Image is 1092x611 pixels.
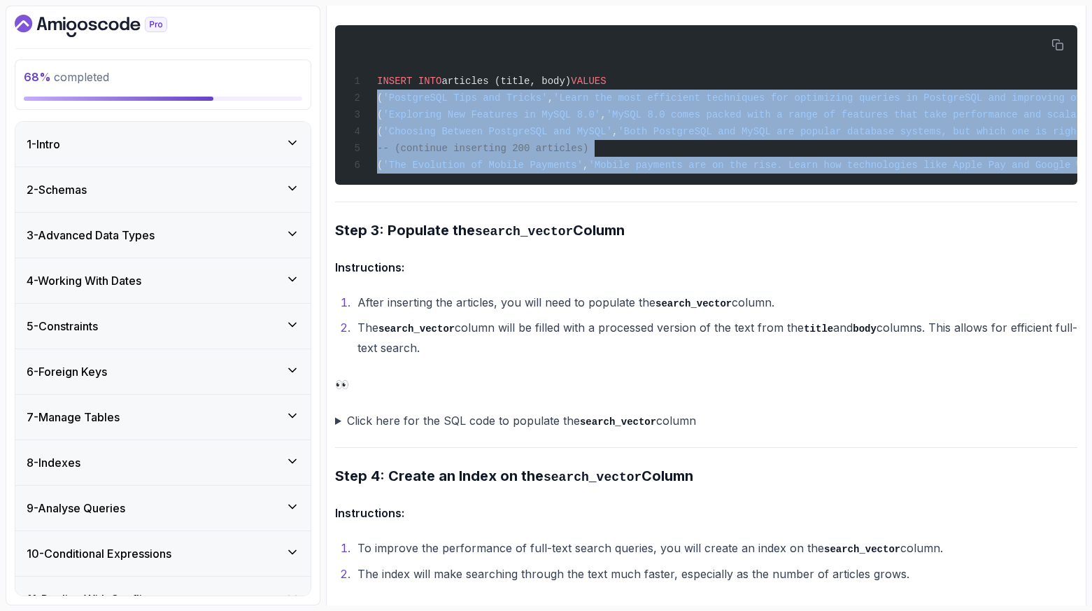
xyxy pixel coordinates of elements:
h3: 8 - Indexes [27,454,80,471]
h3: 10 - Conditional Expressions [27,545,171,562]
span: , [548,92,553,104]
li: The column will be filled with a processed version of the text from the and columns. This allows ... [353,318,1077,358]
span: 'Choosing Between PostgreSQL and MySQL' [383,126,612,137]
code: search_vector [544,470,641,484]
span: -- (continue inserting 200 articles) [377,143,588,154]
button: 3-Advanced Data Types [15,213,311,258]
code: search_vector [655,298,732,309]
h3: 11 - Dealing With Conflicts [27,591,157,608]
h3: 9 - Analyse Queries [27,500,125,517]
span: completed [24,70,109,84]
span: ( [377,109,383,120]
span: 'The Evolution of Mobile Payments' [383,160,583,171]
span: , [583,160,588,171]
button: 6-Foreign Keys [15,349,311,394]
h4: Instructions: [335,505,1077,521]
summary: Click here for the SQL code to populate thesearch_vectorcolumn [335,411,1077,431]
h3: 3 - Advanced Data Types [27,227,155,244]
h3: 4 - Working With Dates [27,272,141,289]
span: VALUES [571,76,606,87]
span: articles (title, body) [441,76,571,87]
button: 8-Indexes [15,440,311,485]
span: 'Exploring New Features in MySQL 8.0' [383,109,600,120]
span: 'PostgreSQL Tips and Tricks' [383,92,547,104]
h3: 5 - Constraints [27,318,98,335]
li: After inserting the articles, you will need to populate the column. [353,293,1077,313]
span: , [612,126,618,137]
button: 4-Working With Dates [15,258,311,303]
li: The index will make searching through the text much faster, especially as the number of articles ... [353,564,1077,584]
code: search_vector [580,416,656,428]
code: search_vector [378,323,455,335]
button: 2-Schemas [15,167,311,212]
code: search_vector [824,544,900,555]
span: ( [377,160,383,171]
button: 7-Manage Tables [15,395,311,440]
button: 9-Analyse Queries [15,486,311,531]
span: ( [377,126,383,137]
strong: Step 4: Create an Index on the Column [335,468,693,484]
a: Dashboard [15,15,199,37]
h4: Instructions: [335,259,1077,276]
h3: 7 - Manage Tables [27,409,120,426]
code: body [853,323,877,335]
span: ( [377,92,383,104]
button: 1-Intro [15,122,311,167]
h3: 1 - Intro [27,136,60,153]
button: 5-Constraints [15,304,311,349]
span: 68 % [24,70,51,84]
strong: Step 3: Populate the Column [335,222,625,239]
code: title [804,323,833,335]
h3: 2 - Schemas [27,181,87,198]
span: , [600,109,606,120]
h3: 6 - Foreign Keys [27,363,107,380]
button: 10-Conditional Expressions [15,531,311,576]
p: 👀 [335,374,1077,394]
li: To improve the performance of full-text search queries, you will create an index on the column. [353,538,1077,559]
code: search_vector [475,225,573,239]
span: INSERT INTO [377,76,441,87]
